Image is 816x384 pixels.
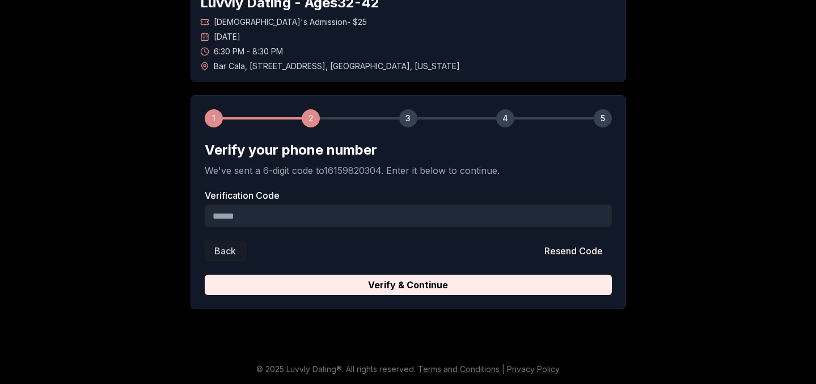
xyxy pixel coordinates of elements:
div: 1 [205,109,223,127]
a: Privacy Policy [507,364,560,374]
div: 3 [399,109,417,127]
p: We've sent a 6-digit code to 16159820304 . Enter it below to continue. [205,164,612,177]
span: | [502,364,505,374]
h2: Verify your phone number [205,141,612,159]
button: Resend Code [535,241,612,261]
div: 4 [496,109,514,127]
span: 6:30 PM - 8:30 PM [214,46,283,57]
div: 5 [594,109,612,127]
span: [DATE] [214,31,240,42]
span: [DEMOGRAPHIC_DATA]'s Admission - $25 [214,16,367,28]
button: Verify & Continue [205,275,612,295]
button: Back [205,241,246,261]
a: Terms and Conditions [418,364,500,374]
div: 2 [302,109,320,127]
span: Bar Cala , [STREET_ADDRESS] , [GEOGRAPHIC_DATA] , [US_STATE] [214,61,460,72]
label: Verification Code [205,191,612,200]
